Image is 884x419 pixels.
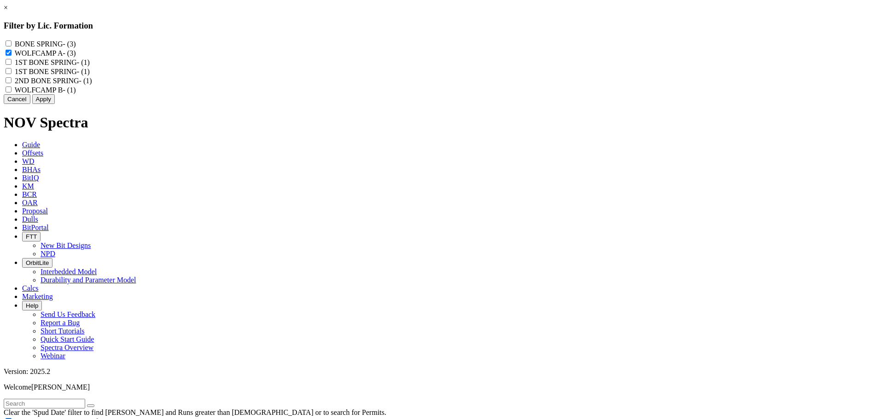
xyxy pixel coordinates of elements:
span: Clear the 'Spud Date' filter to find [PERSON_NAME] and Runs greater than [DEMOGRAPHIC_DATA] or to... [4,408,386,416]
span: Dulls [22,215,38,223]
span: BCR [22,190,37,198]
h1: NOV Spectra [4,114,880,131]
span: - (3) [63,40,76,48]
span: BHAs [22,166,41,173]
button: Apply [32,94,55,104]
input: Search [4,399,85,408]
span: Offsets [22,149,43,157]
a: Webinar [41,352,65,360]
label: 1ST BONE SPRING [15,58,90,66]
span: KM [22,182,34,190]
span: FTT [26,233,37,240]
h3: Filter by Lic. Formation [4,21,880,31]
span: Marketing [22,293,53,300]
label: 2ND BONE SPRING [15,77,92,85]
label: WOLFCAMP A [15,49,76,57]
span: - (1) [63,86,76,94]
a: New Bit Designs [41,241,91,249]
span: - (1) [77,58,90,66]
span: - (1) [79,77,92,85]
span: OrbitLite [26,259,49,266]
label: BONE SPRING [15,40,76,48]
span: Help [26,302,38,309]
span: - (1) [77,68,90,75]
span: Guide [22,141,40,149]
span: OAR [22,199,38,207]
span: Proposal [22,207,48,215]
a: Send Us Feedback [41,310,95,318]
a: Quick Start Guide [41,335,94,343]
a: Report a Bug [41,319,80,327]
label: WOLFCAMP B [15,86,76,94]
span: BitIQ [22,174,39,182]
span: [PERSON_NAME] [31,383,90,391]
a: NPD [41,250,55,258]
span: WD [22,157,35,165]
span: - (3) [63,49,76,57]
div: Version: 2025.2 [4,367,880,376]
span: BitPortal [22,224,49,231]
button: Cancel [4,94,30,104]
a: Interbedded Model [41,268,97,276]
a: Durability and Parameter Model [41,276,136,284]
a: Spectra Overview [41,344,93,351]
a: × [4,4,8,11]
p: Welcome [4,383,880,391]
a: Short Tutorials [41,327,85,335]
span: Calcs [22,284,39,292]
label: 1ST BONE SPRING [15,68,90,75]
